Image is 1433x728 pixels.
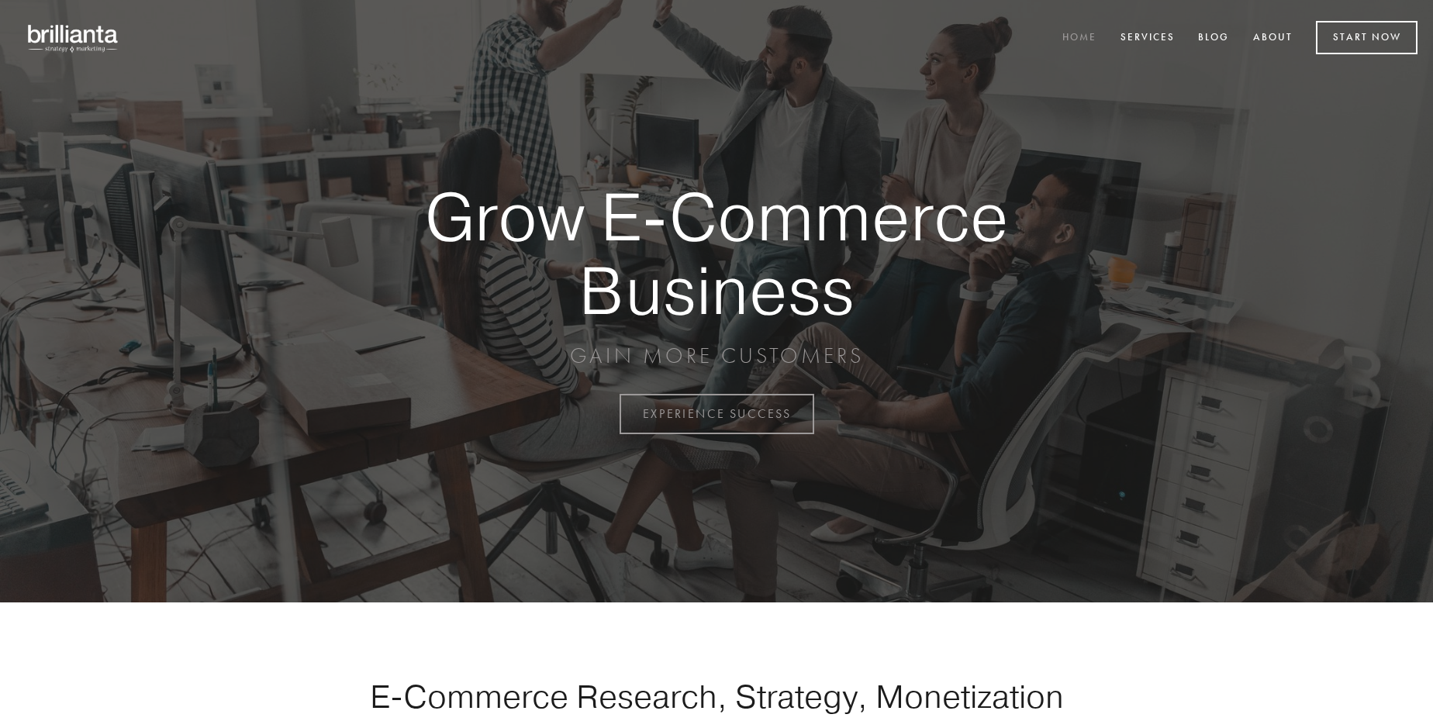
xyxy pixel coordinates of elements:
strong: Grow E-Commerce Business [371,180,1062,326]
a: Start Now [1316,21,1417,54]
h1: E-Commerce Research, Strategy, Monetization [321,677,1112,716]
a: Services [1110,26,1185,51]
a: Blog [1188,26,1239,51]
img: brillianta - research, strategy, marketing [16,16,132,60]
a: EXPERIENCE SUCCESS [620,394,814,434]
p: GAIN MORE CUSTOMERS [371,342,1062,370]
a: Home [1052,26,1107,51]
a: About [1243,26,1303,51]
